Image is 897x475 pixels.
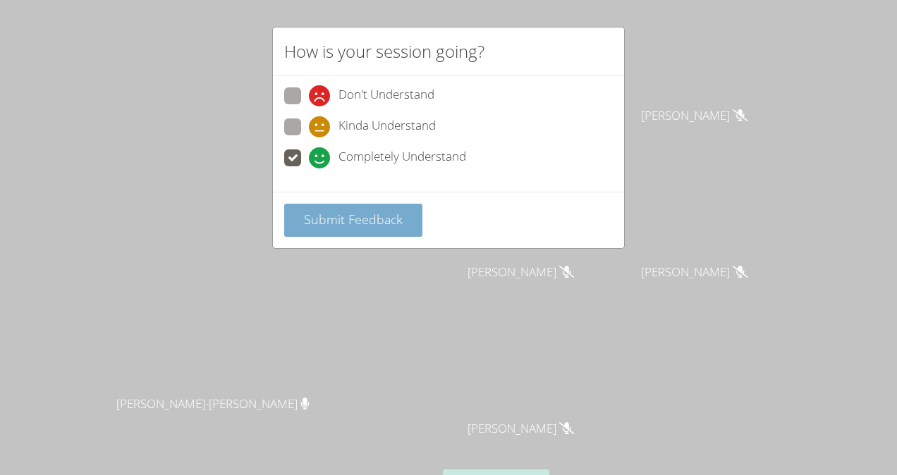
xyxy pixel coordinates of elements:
[284,204,422,237] button: Submit Feedback
[284,39,484,64] h2: How is your session going?
[338,116,436,137] span: Kinda Understand
[338,147,466,168] span: Completely Understand
[304,211,403,228] span: Submit Feedback
[338,85,434,106] span: Don't Understand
